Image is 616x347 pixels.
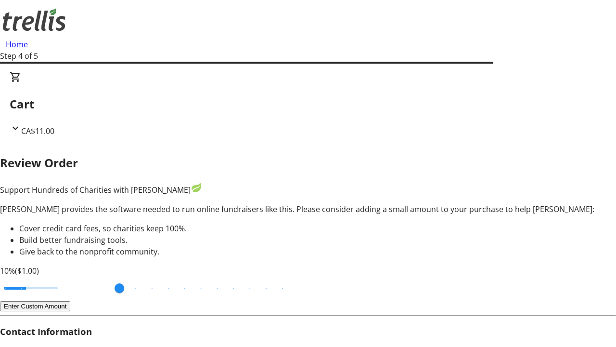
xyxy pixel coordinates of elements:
li: Cover credit card fees, so charities keep 100%. [19,223,616,234]
h2: Cart [10,95,606,113]
div: CartCA$11.00 [10,71,606,137]
li: Build better fundraising tools. [19,234,616,246]
li: Give back to the nonprofit community. [19,246,616,257]
span: CA$11.00 [21,126,54,136]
